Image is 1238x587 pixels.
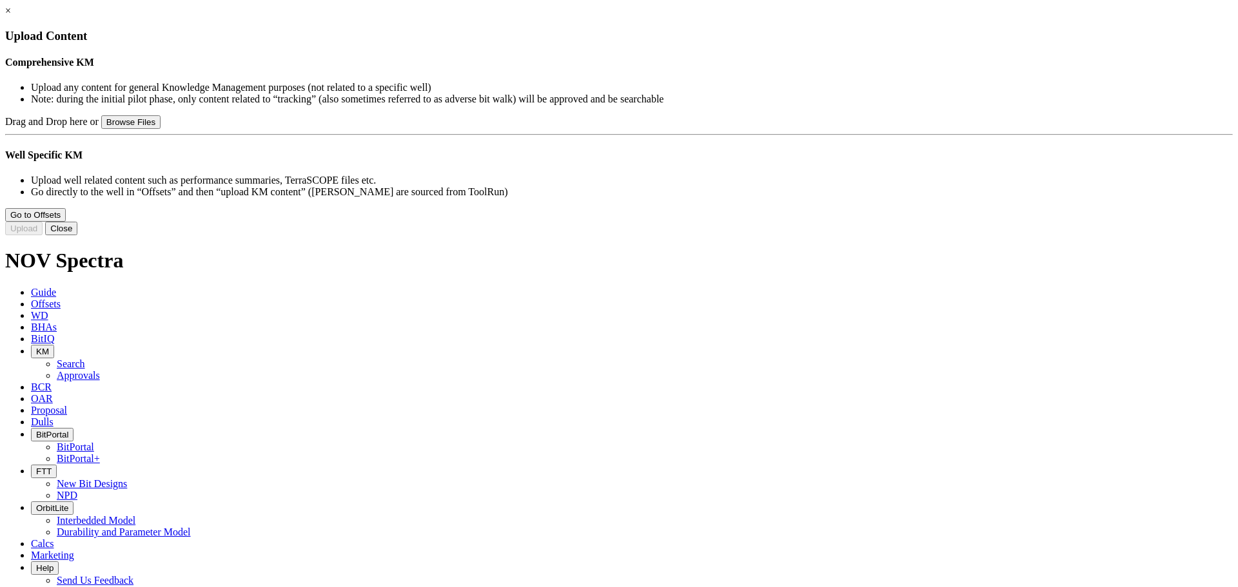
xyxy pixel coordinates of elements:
[31,82,1233,93] li: Upload any content for general Knowledge Management purposes (not related to a specific well)
[31,175,1233,186] li: Upload well related content such as performance summaries, TerraSCOPE files etc.
[36,430,68,439] span: BitPortal
[57,453,100,464] a: BitPortal+
[36,467,52,476] span: FTT
[57,441,94,452] a: BitPortal
[57,575,133,586] a: Send Us Feedback
[90,116,99,127] span: or
[5,249,1233,273] h1: NOV Spectra
[31,333,54,344] span: BitIQ
[36,563,54,573] span: Help
[101,115,161,129] button: Browse Files
[31,381,52,392] span: BCR
[31,310,48,321] span: WD
[31,322,57,332] span: BHAs
[57,358,85,369] a: Search
[31,550,74,561] span: Marketing
[57,515,135,526] a: Interbedded Model
[31,186,1233,198] li: Go directly to the well in “Offsets” and then “upload KM content” ([PERSON_NAME] are sourced from...
[57,478,127,489] a: New Bit Designs
[36,503,68,513] span: OrbitLite
[5,116,88,127] span: Drag and Drop here
[31,538,54,549] span: Calcs
[57,526,191,537] a: Durability and Parameter Model
[31,298,61,309] span: Offsets
[31,93,1233,105] li: Note: during the initial pilot phase, only content related to “tracking” (also sometimes referred...
[5,5,11,16] a: ×
[57,490,77,501] a: NPD
[36,347,49,356] span: KM
[31,405,67,416] span: Proposal
[31,416,54,427] span: Dulls
[31,287,56,298] span: Guide
[57,370,100,381] a: Approvals
[5,57,1233,68] h4: Comprehensive KM
[5,208,66,222] button: Go to Offsets
[5,222,43,235] button: Upload
[5,149,1233,161] h4: Well Specific KM
[5,29,87,43] span: Upload Content
[45,222,77,235] button: Close
[31,393,53,404] span: OAR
